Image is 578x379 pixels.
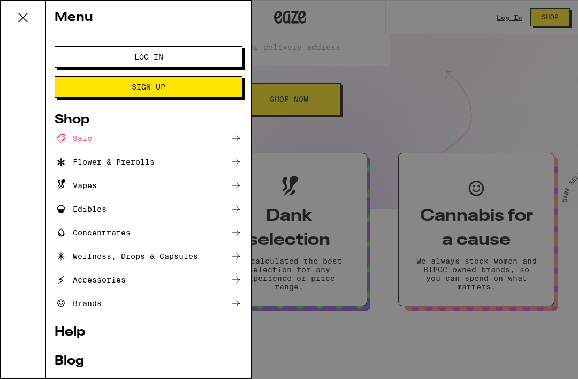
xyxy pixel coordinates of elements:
[55,250,242,263] a: Wellness, Drops & Capsules
[55,326,242,339] a: Help
[132,83,165,91] span: Sign Up
[55,76,242,98] button: Sign Up
[55,132,92,145] div: Sale
[55,179,97,192] div: Vapes
[55,273,242,286] a: Accessories
[55,114,242,127] a: Shop
[55,155,155,168] div: Flower & Prerolls
[55,355,242,368] a: Blog
[55,46,242,68] button: Log In
[6,8,77,16] span: Hi. Need any help?
[55,226,242,239] a: Concentrates
[55,155,242,168] a: Flower & Prerolls
[55,297,242,310] a: Brands
[55,250,198,263] div: Wellness, Drops & Capsules
[46,1,251,35] div: Menu
[134,53,163,61] span: Log In
[55,297,102,310] div: Brands
[55,83,242,91] a: Sign Up
[55,179,242,192] a: Vapes
[55,132,242,145] a: Sale
[55,203,107,215] div: Edibles
[55,203,242,215] a: Edibles
[55,273,126,286] div: Accessories
[55,226,131,239] div: Concentrates
[55,53,242,61] a: Log In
